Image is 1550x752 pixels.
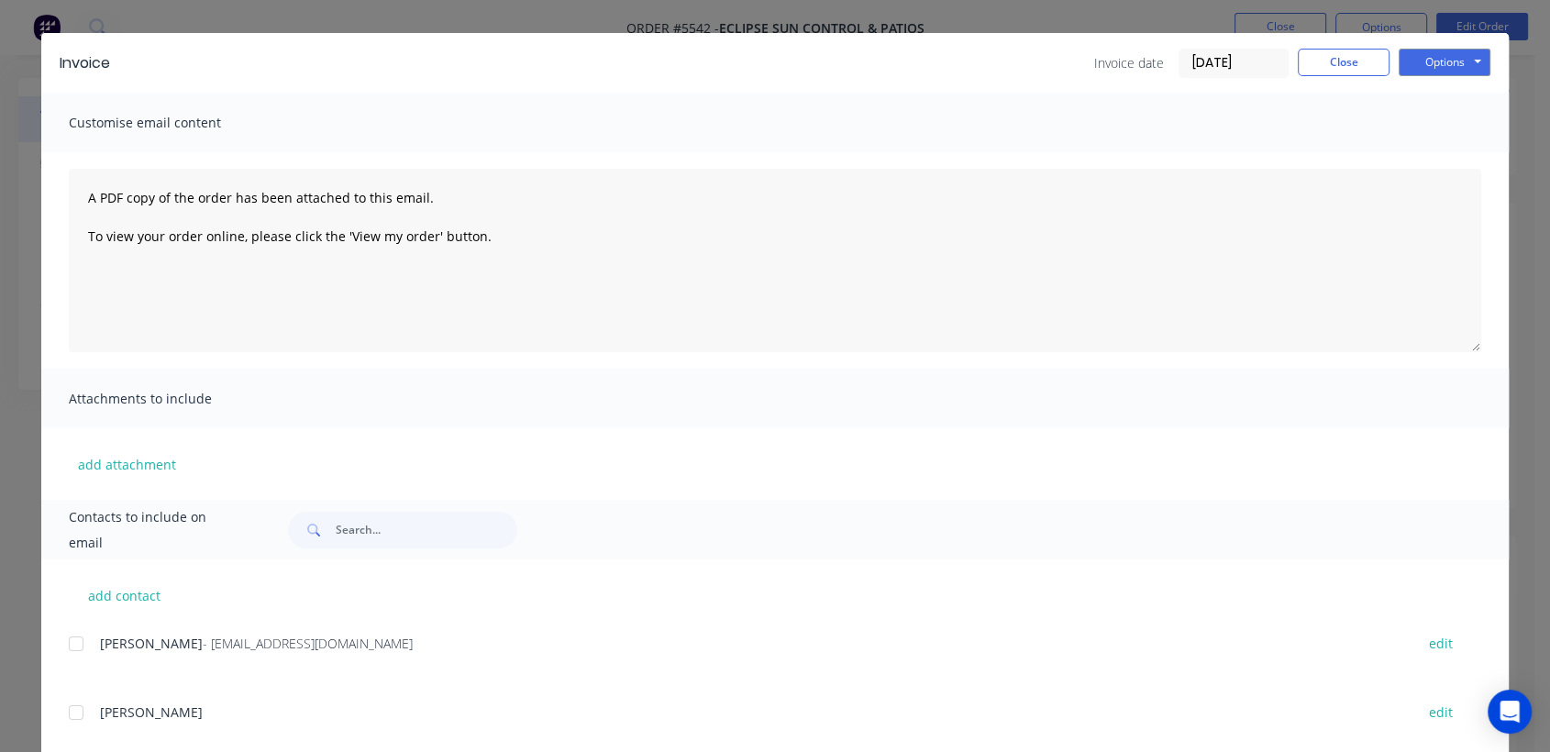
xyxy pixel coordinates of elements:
[336,512,517,548] input: Search...
[60,52,110,74] div: Invoice
[69,169,1481,352] textarea: A PDF copy of the order has been attached to this email. To view your order online, please click ...
[1418,700,1464,724] button: edit
[1298,49,1389,76] button: Close
[1094,53,1164,72] span: Invoice date
[69,581,179,609] button: add contact
[69,450,185,478] button: add attachment
[1418,631,1464,656] button: edit
[100,703,203,721] span: [PERSON_NAME]
[69,110,271,136] span: Customise email content
[1488,690,1532,734] div: Open Intercom Messenger
[69,504,242,556] span: Contacts to include on email
[1399,49,1490,76] button: Options
[100,635,203,652] span: [PERSON_NAME]
[69,386,271,412] span: Attachments to include
[203,635,413,652] span: - [EMAIL_ADDRESS][DOMAIN_NAME]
